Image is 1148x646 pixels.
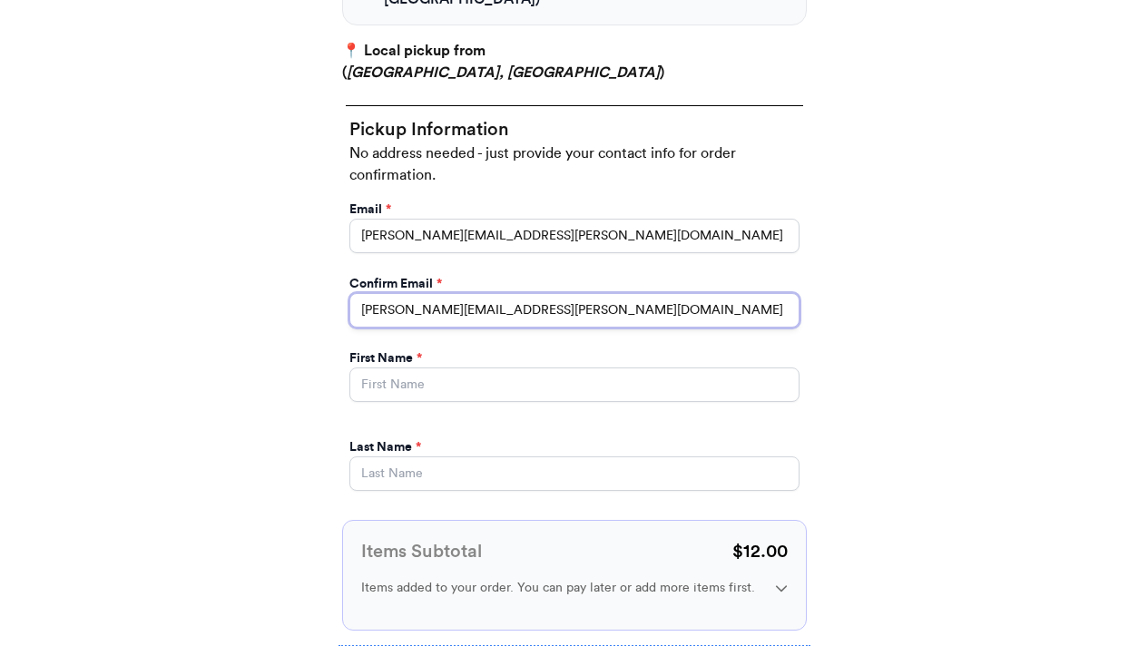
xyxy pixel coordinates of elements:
[349,142,800,186] p: No address needed - just provide your contact info for order confirmation.
[349,117,800,142] h2: Pickup Information
[349,438,421,456] label: Last Name
[349,456,800,491] input: Last Name
[349,293,800,328] input: Confirm Email
[732,539,788,564] p: $ 12.00
[349,201,391,219] label: Email
[347,65,660,80] em: [GEOGRAPHIC_DATA], [GEOGRAPHIC_DATA]
[349,275,442,293] label: Confirm Email
[361,539,482,564] h3: Items Subtotal
[361,579,760,597] p: Items added to your order. You can pay later or add more items first.
[349,219,800,253] input: Email
[349,349,422,367] label: First Name
[349,367,800,402] input: First Name
[342,40,807,83] p: 📍 Local pickup from ( )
